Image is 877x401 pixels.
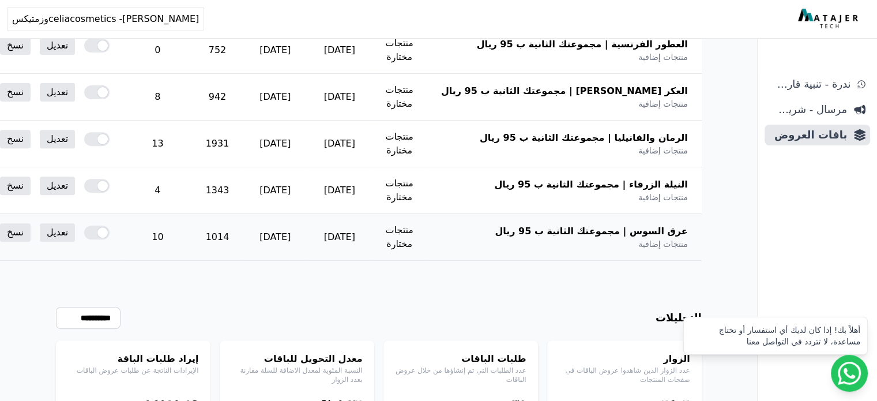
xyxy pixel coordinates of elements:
[123,27,191,74] td: 0
[192,214,243,261] td: 1014
[307,27,371,74] td: [DATE]
[40,223,75,242] a: تعديل
[123,74,191,121] td: 8
[12,12,199,26] span: celiacosmetics -[PERSON_NAME]وزمتيكس
[192,167,243,214] td: 1343
[495,224,687,238] span: عرق السوس | مجموعتك الثانية ب 95 ريال
[123,167,191,214] td: 4
[395,352,526,366] h4: طلبات الباقات
[371,121,427,167] td: منتجات مختارة
[231,366,363,384] p: النسبة المئوية لمعدل الاضافة للسلة مقارنة بعدد الزوار
[67,352,199,366] h4: إيراد طلبات الباقة
[371,167,427,214] td: منتجات مختارة
[307,167,371,214] td: [DATE]
[307,214,371,261] td: [DATE]
[395,366,526,384] p: عدد الطلبات التي تم إنشاؤها من خلال عروض الباقات
[243,214,307,261] td: [DATE]
[307,74,371,121] td: [DATE]
[192,74,243,121] td: 942
[40,130,75,148] a: تعديل
[638,145,687,156] span: منتجات إضافية
[441,84,688,98] span: العكر [PERSON_NAME] | مجموعتك الثانية ب 95 ريال
[769,127,847,143] span: باقات العروض
[559,352,690,366] h4: الزوار
[559,366,690,384] p: عدد الزوار الذين شاهدوا عروض الباقات في صفحات المنتجات
[656,310,702,326] h3: التحليلات
[494,178,687,192] span: النيلة الزرقاء | مجموعتك الثانية ب 95 ريال
[123,214,191,261] td: 10
[40,177,75,195] a: تعديل
[371,214,427,261] td: منتجات مختارة
[371,74,427,121] td: منتجات مختارة
[769,102,847,118] span: مرسال - شريط دعاية
[243,27,307,74] td: [DATE]
[798,9,861,29] img: MatajerTech Logo
[638,238,687,250] span: منتجات إضافية
[307,121,371,167] td: [DATE]
[7,7,204,31] button: celiacosmetics -[PERSON_NAME]وزمتيكس
[192,121,243,167] td: 1931
[243,167,307,214] td: [DATE]
[638,51,687,63] span: منتجات إضافية
[123,121,191,167] td: 13
[477,38,688,51] span: العطور الفرنسية | مجموعتك الثانية ب 95 ريال
[243,74,307,121] td: [DATE]
[691,324,860,347] div: أهلاً بك! إذا كان لديك أي استفسار أو تحتاج مساعدة، لا تتردد في التواصل معنا
[480,131,688,145] span: الرمان والفانيليا | مجموعتك الثانية ب 95 ريال
[638,98,687,110] span: منتجات إضافية
[192,27,243,74] td: 752
[371,27,427,74] td: منتجات مختارة
[67,366,199,375] p: الإيرادات الناتجة عن طلبات عروض الباقات
[638,192,687,203] span: منتجات إضافية
[40,36,75,55] a: تعديل
[231,352,363,366] h4: معدل التحويل للباقات
[769,76,850,92] span: ندرة - تنبية قارب علي النفاذ
[243,121,307,167] td: [DATE]
[40,83,75,102] a: تعديل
